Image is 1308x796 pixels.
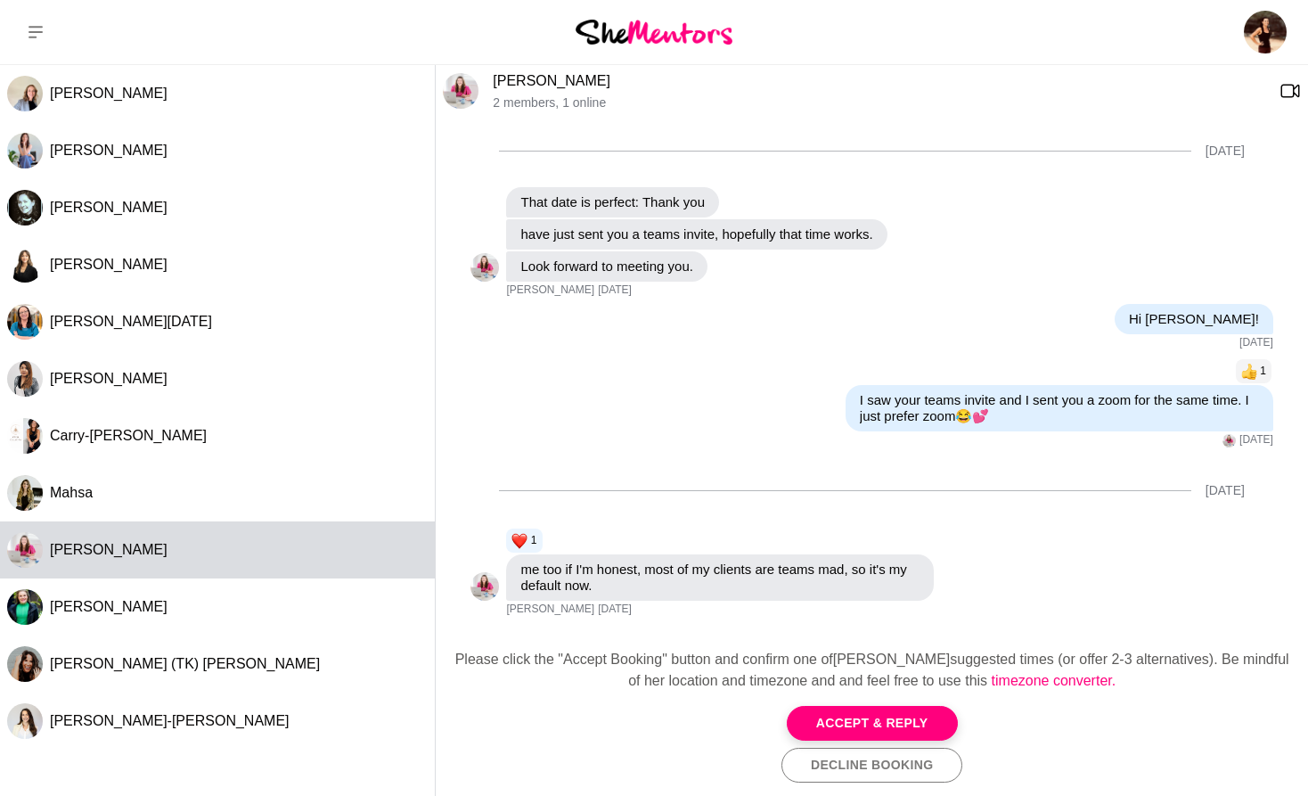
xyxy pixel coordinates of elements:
p: have just sent you a teams invite, hopefully that time works. [520,226,872,242]
div: Reaction list [506,527,941,555]
time: 2025-06-30T07:08:32.542Z [1239,336,1273,350]
span: [PERSON_NAME] [50,200,168,215]
span: 😂 [955,408,972,423]
div: Rebecca Bak [7,361,43,397]
div: Taliah-Kate (TK) Byron [7,646,43,682]
p: Look forward to meeting you. [520,258,692,275]
span: [PERSON_NAME]-[PERSON_NAME] [50,713,290,728]
span: [PERSON_NAME] [506,283,594,298]
img: A [7,589,43,625]
div: Paula Kerslake [7,190,43,226]
div: [DATE] [1206,144,1245,159]
span: 💕 [972,408,989,423]
span: Mahsa [50,485,93,500]
div: Carry-Louise Hansell [7,418,43,454]
img: R [470,253,499,282]
img: T [7,646,43,682]
span: [PERSON_NAME] [50,143,168,158]
button: Reactions: love [511,534,536,548]
p: That date is perfect: Thank you [520,194,705,210]
div: Ann Pocock [7,589,43,625]
img: G [7,133,43,168]
span: [PERSON_NAME] [50,86,168,101]
div: Katie Carles [7,247,43,283]
time: 2025-06-30T22:42:39.617Z [598,603,632,617]
time: 2025-06-30T06:47:32.438Z [598,283,632,298]
div: Jennifer Natale [7,304,43,340]
p: 2 members , 1 online [493,95,1265,111]
span: [PERSON_NAME] [506,603,594,617]
div: Georgina Barnes [7,133,43,168]
span: 1 [1260,365,1266,379]
div: Rebecca Cofrancesco [470,572,499,601]
img: R [443,73,478,109]
a: timezone converter. [992,673,1116,688]
div: Please click the "Accept Booking" button and confirm one of [PERSON_NAME] suggested times (or off... [450,649,1294,692]
img: R [7,361,43,397]
span: [PERSON_NAME] (TK) [PERSON_NAME] [50,656,320,671]
div: Sarah Howell [7,76,43,111]
img: P [7,190,43,226]
button: Decline Booking [781,748,962,783]
div: Rebecca Cofrancesco [470,253,499,282]
a: [PERSON_NAME] [493,73,610,88]
img: Kristy Eagleton [1244,11,1287,53]
div: Rebecca Cofrancesco [7,532,43,568]
p: Hi [PERSON_NAME]! [1129,311,1259,327]
button: Accept & Reply [787,706,958,741]
div: Janelle Kee-Sue [7,703,43,739]
span: [PERSON_NAME][DATE] [50,314,212,329]
p: I saw your teams invite and I sent you a zoom for the same time. I just prefer zoom [860,392,1259,424]
img: J [7,703,43,739]
div: Mahsa [7,475,43,511]
span: [PERSON_NAME] [50,257,168,272]
img: S [7,76,43,111]
img: J [7,304,43,340]
img: R [1222,434,1236,447]
span: [PERSON_NAME] [50,371,168,386]
div: Reaction list [838,357,1273,386]
img: K [7,247,43,283]
button: Reactions: like [1241,365,1266,379]
span: 1 [531,534,537,548]
div: Rebecca Cofrancesco [1222,434,1236,447]
div: [DATE] [1206,483,1245,498]
img: R [470,572,499,601]
span: [PERSON_NAME] [50,599,168,614]
time: 2025-06-30T07:09:00.273Z [1239,433,1273,447]
img: C [7,418,43,454]
img: M [7,475,43,511]
span: [PERSON_NAME] [50,542,168,557]
div: Rebecca Cofrancesco [443,73,478,109]
img: She Mentors Logo [576,20,732,44]
span: Carry-[PERSON_NAME] [50,428,207,443]
img: R [7,532,43,568]
p: me too if I'm honest, most of my clients are teams mad, so it's my default now. [520,562,920,594]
